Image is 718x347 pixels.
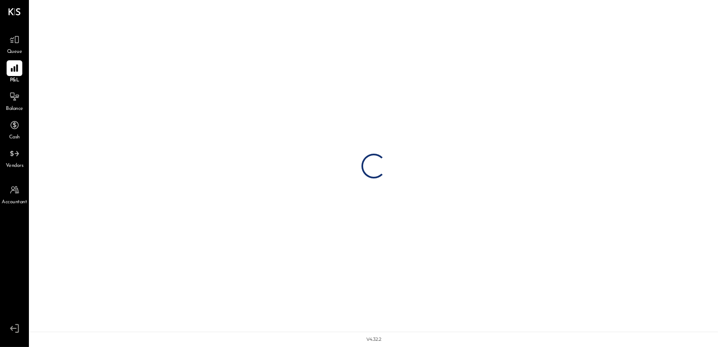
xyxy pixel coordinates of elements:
a: Vendors [0,146,29,170]
a: Accountant [0,182,29,206]
span: Balance [6,105,23,113]
span: Queue [7,48,22,56]
span: P&L [10,77,19,84]
div: v 4.32.2 [366,336,381,343]
a: Queue [0,32,29,56]
span: Vendors [6,162,24,170]
a: Cash [0,117,29,141]
a: P&L [0,60,29,84]
a: Balance [0,89,29,113]
span: Cash [9,134,20,141]
span: Accountant [2,199,27,206]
